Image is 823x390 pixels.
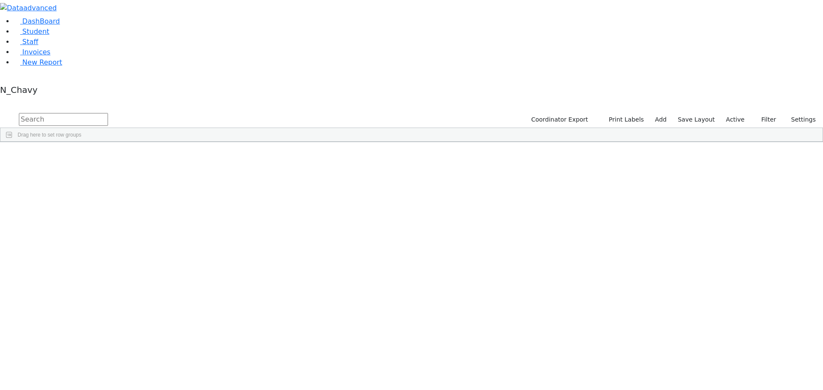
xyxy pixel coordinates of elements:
span: Student [22,27,49,36]
button: Coordinator Export [526,113,592,126]
span: DashBoard [22,17,60,25]
a: New Report [14,58,62,66]
a: DashBoard [14,17,60,25]
a: Staff [14,38,38,46]
button: Save Layout [674,113,718,126]
span: Staff [22,38,38,46]
a: Add [651,113,670,126]
button: Filter [750,113,780,126]
label: Active [722,113,748,126]
button: Settings [780,113,820,126]
input: Search [19,113,108,126]
span: Drag here to set row groups [18,132,81,138]
button: Print Labels [599,113,648,126]
span: New Report [22,58,62,66]
a: Student [14,27,49,36]
a: Invoices [14,48,51,56]
span: Invoices [22,48,51,56]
